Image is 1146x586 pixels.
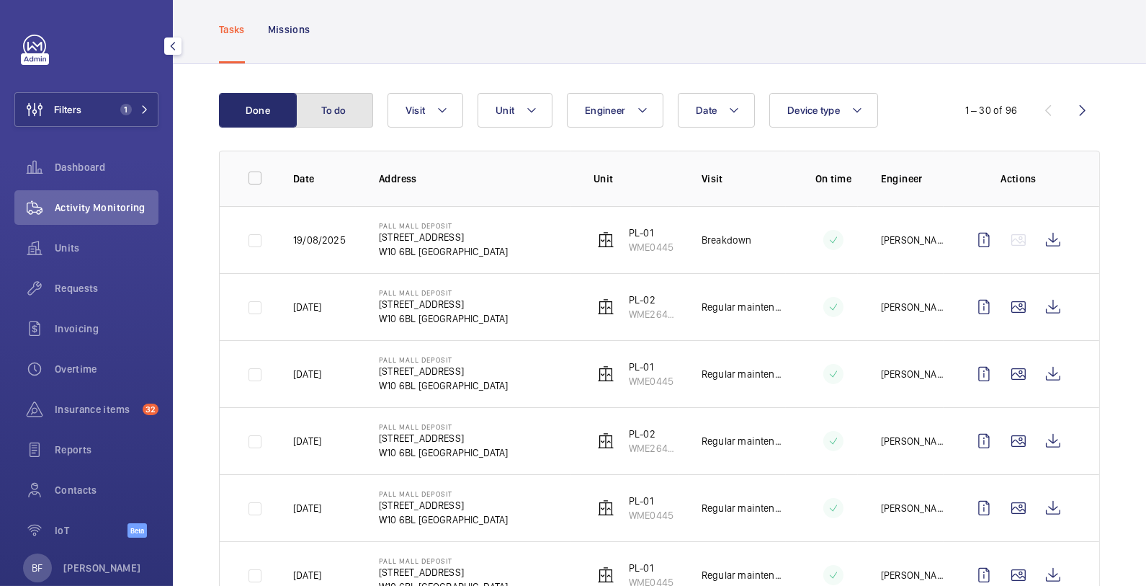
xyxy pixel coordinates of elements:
[594,172,679,186] p: Unit
[629,293,679,307] p: PL-02
[379,512,509,527] p: W10 6BL [GEOGRAPHIC_DATA]
[881,233,944,247] p: [PERSON_NAME]
[597,500,614,517] img: elevator.svg
[567,93,663,128] button: Engineer
[379,556,509,565] p: Pall Mall Deposit
[379,355,509,364] p: Pall Mall Deposit
[63,561,141,575] p: [PERSON_NAME]
[388,93,463,128] button: Visit
[379,288,509,297] p: Pall Mall Deposit
[881,300,944,314] p: [PERSON_NAME]
[55,321,158,336] span: Invoicing
[55,362,158,376] span: Overtime
[219,22,245,37] p: Tasks
[379,431,509,445] p: [STREET_ADDRESS]
[597,432,614,450] img: elevator.svg
[127,523,147,538] span: Beta
[702,501,786,515] p: Regular maintenance
[379,297,509,311] p: [STREET_ADDRESS]
[881,434,944,448] p: [PERSON_NAME]
[702,233,752,247] p: Breakdown
[702,367,786,381] p: Regular maintenance
[293,300,321,314] p: [DATE]
[881,367,944,381] p: [PERSON_NAME]
[629,307,679,321] p: WME26401284
[629,427,679,441] p: PL-02
[55,200,158,215] span: Activity Monitoring
[379,498,509,512] p: [STREET_ADDRESS]
[379,565,509,580] p: [STREET_ADDRESS]
[54,102,81,117] span: Filters
[406,105,425,116] span: Visit
[293,434,321,448] p: [DATE]
[629,226,673,240] p: PL-01
[293,367,321,381] p: [DATE]
[379,221,509,230] p: Pall Mall Deposit
[702,300,786,314] p: Regular maintenance
[268,22,310,37] p: Missions
[629,240,673,254] p: WME0445
[379,172,570,186] p: Address
[120,104,132,115] span: 1
[379,364,509,378] p: [STREET_ADDRESS]
[597,231,614,249] img: elevator.svg
[696,105,717,116] span: Date
[809,172,858,186] p: On time
[32,561,42,575] p: BF
[965,103,1017,117] div: 1 – 30 of 96
[219,93,297,128] button: Done
[678,93,755,128] button: Date
[702,172,786,186] p: Visit
[629,360,673,374] p: PL-01
[881,568,944,582] p: [PERSON_NAME]
[379,378,509,393] p: W10 6BL [GEOGRAPHIC_DATA]
[55,281,158,296] span: Requests
[293,568,321,582] p: [DATE]
[293,233,346,247] p: 19/08/2025
[55,483,158,497] span: Contacts
[496,105,514,116] span: Unit
[55,443,158,457] span: Reports
[629,374,673,389] p: WME0445
[379,230,509,244] p: [STREET_ADDRESS]
[881,501,944,515] p: [PERSON_NAME]
[55,241,158,255] span: Units
[55,160,158,174] span: Dashboard
[55,523,127,538] span: IoT
[769,93,878,128] button: Device type
[702,434,786,448] p: Regular maintenance
[293,501,321,515] p: [DATE]
[787,105,840,116] span: Device type
[967,172,1070,186] p: Actions
[14,92,158,127] button: Filters1
[478,93,552,128] button: Unit
[597,298,614,316] img: elevator.svg
[379,445,509,460] p: W10 6BL [GEOGRAPHIC_DATA]
[293,172,356,186] p: Date
[585,105,625,116] span: Engineer
[379,422,509,431] p: Pall Mall Deposit
[55,402,137,417] span: Insurance items
[597,567,614,584] img: elevator.svg
[379,244,509,259] p: W10 6BL [GEOGRAPHIC_DATA]
[702,568,786,582] p: Regular maintenance
[629,441,679,456] p: WME26401284
[629,494,673,508] p: PL-01
[143,404,158,415] span: 32
[629,561,673,575] p: PL-01
[881,172,944,186] p: Engineer
[629,508,673,523] p: WME0445
[379,489,509,498] p: Pall Mall Deposit
[597,365,614,383] img: elevator.svg
[379,311,509,326] p: W10 6BL [GEOGRAPHIC_DATA]
[295,93,373,128] button: To do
